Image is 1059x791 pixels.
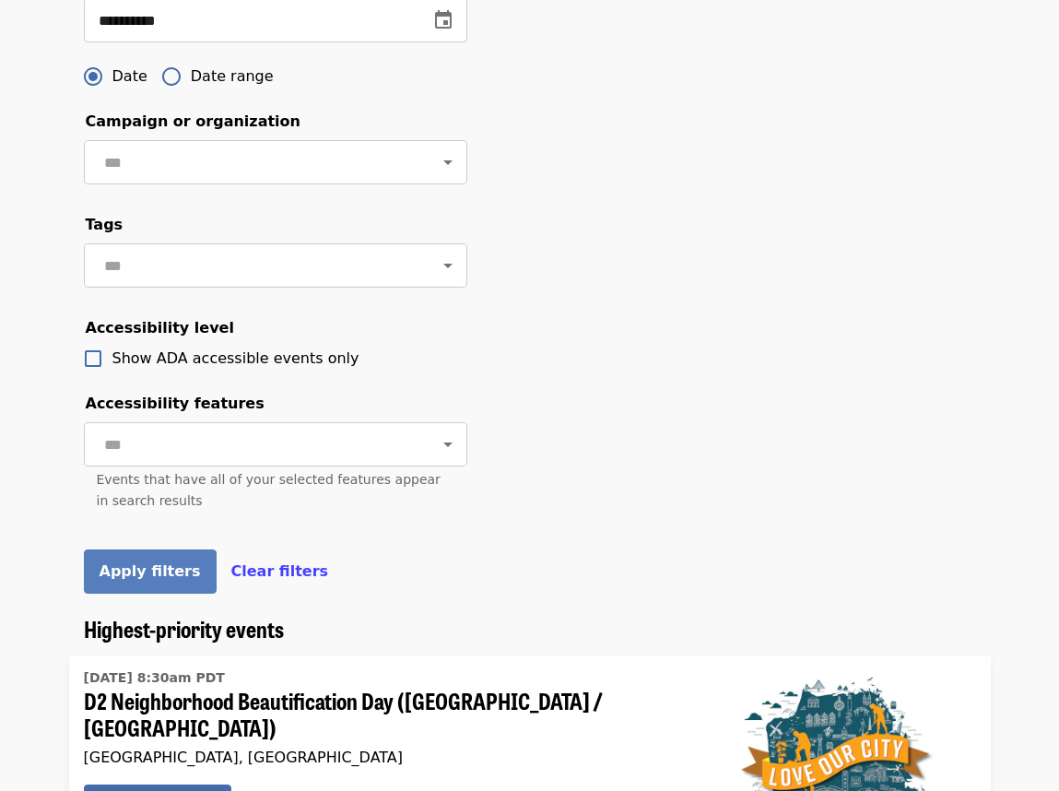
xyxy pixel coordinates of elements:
[435,149,461,175] button: Open
[112,65,147,88] span: Date
[86,395,265,412] span: Accessibility features
[86,112,300,130] span: Campaign or organization
[231,561,329,583] button: Clear filters
[84,612,284,644] span: Highest-priority events
[97,472,441,508] span: Events that have all of your selected features appear in search results
[84,668,225,688] time: [DATE] 8:30am PDT
[84,688,665,741] span: D2 Neighborhood Beautification Day ([GEOGRAPHIC_DATA] / [GEOGRAPHIC_DATA])
[86,216,124,233] span: Tags
[100,562,201,580] span: Apply filters
[191,65,274,88] span: Date range
[435,253,461,278] button: Open
[84,749,665,766] div: [GEOGRAPHIC_DATA], [GEOGRAPHIC_DATA]
[84,549,217,594] button: Apply filters
[231,562,329,580] span: Clear filters
[86,319,234,336] span: Accessibility level
[112,349,359,367] span: Show ADA accessible events only
[435,431,461,457] button: Open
